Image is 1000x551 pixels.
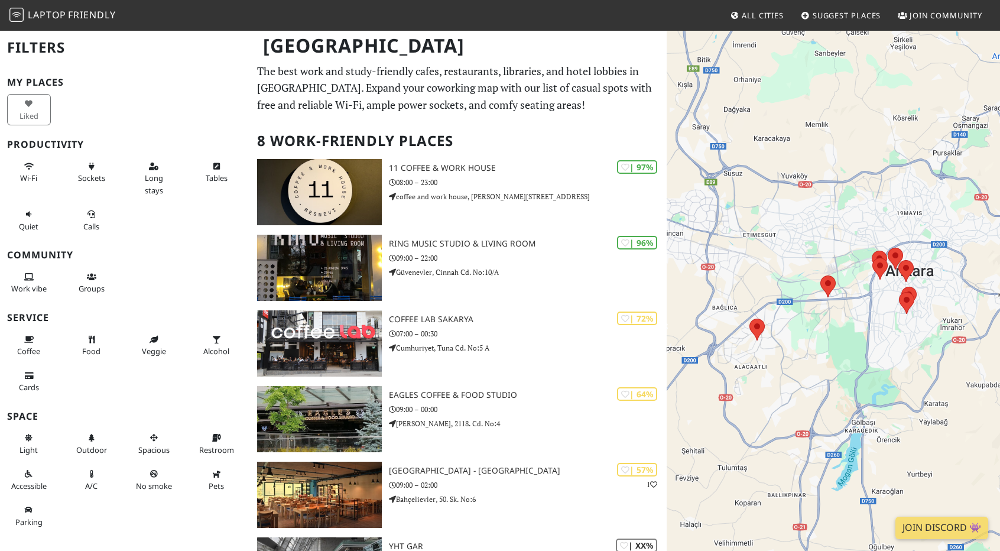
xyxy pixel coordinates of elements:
button: Cards [7,366,51,397]
h3: Coffee Lab Sakarya [389,315,667,325]
p: The best work and study-friendly cafes, restaurants, libraries, and hotel lobbies in [GEOGRAPHIC_... [257,63,660,114]
span: Video/audio calls [83,221,99,232]
h3: Service [7,312,243,323]
p: 08:00 – 23:00 [389,177,667,188]
p: [PERSON_NAME], 2118. Cd. No:4 [389,418,667,429]
span: Food [82,346,100,356]
span: Pet friendly [209,481,224,491]
span: Join Community [910,10,982,21]
p: Güvenevler, Cinnah Cd. No:10/A [389,267,667,278]
img: LaptopFriendly [9,8,24,22]
span: Smoke free [136,481,172,491]
button: Groups [70,267,113,299]
span: All Cities [742,10,784,21]
button: Outdoor [70,428,113,459]
span: Coffee [17,346,40,356]
button: Accessible [7,464,51,495]
button: Pets [194,464,238,495]
span: Power sockets [78,173,105,183]
button: Long stays [132,157,176,200]
span: Long stays [145,173,163,195]
a: Uyanık Library - Bahçelievler | 57% 1 [GEOGRAPHIC_DATA] - [GEOGRAPHIC_DATA] 09:00 – 02:00 Bahçeli... [250,462,667,528]
span: Accessible [11,481,47,491]
span: Stable Wi-Fi [20,173,37,183]
h3: Community [7,249,243,261]
span: Group tables [79,283,105,294]
h3: Eagles Coffee & Food Studio [389,390,667,400]
button: Restroom [194,428,238,459]
a: Eagles Coffee & Food Studio | 64% Eagles Coffee & Food Studio 09:00 – 00:00 [PERSON_NAME], 2118. ... [250,386,667,452]
h1: [GEOGRAPHIC_DATA] [254,30,664,62]
p: 09:00 – 00:00 [389,404,667,415]
div: | 72% [617,312,657,325]
a: LaptopFriendly LaptopFriendly [9,5,116,26]
span: Quiet [19,221,38,232]
h3: Ring Music Studio & Living Room [389,239,667,249]
span: People working [11,283,47,294]
p: 07:00 – 00:30 [389,328,667,339]
button: Wi-Fi [7,157,51,188]
button: Veggie [132,330,176,361]
span: Outdoor area [76,445,107,455]
p: Cumhuriyet, Tuna Cd. No:5 A [389,342,667,354]
a: Ring Music Studio & Living Room | 96% Ring Music Studio & Living Room 09:00 – 22:00 Güvenevler, C... [250,235,667,301]
div: | 96% [617,236,657,249]
button: Work vibe [7,267,51,299]
p: Bahçelievler, 50. Sk. No:6 [389,494,667,505]
div: | 64% [617,387,657,401]
span: Credit cards [19,382,39,393]
a: Join Community [893,5,987,26]
span: Natural light [20,445,38,455]
img: Uyanık Library - Bahçelievler [257,462,382,528]
button: Tables [194,157,238,188]
span: Suggest Places [813,10,881,21]
span: Alcohol [203,346,229,356]
p: 09:00 – 02:00 [389,479,667,491]
span: Friendly [68,8,115,21]
h2: 8 Work-Friendly Places [257,123,660,159]
span: Work-friendly tables [206,173,228,183]
h3: Productivity [7,139,243,150]
h2: Filters [7,30,243,66]
div: | 97% [617,160,657,174]
button: No smoke [132,464,176,495]
p: coffee and work house, [PERSON_NAME][STREET_ADDRESS] [389,191,667,202]
span: Spacious [138,445,170,455]
h3: My Places [7,77,243,88]
a: Suggest Places [796,5,886,26]
h3: [GEOGRAPHIC_DATA] - [GEOGRAPHIC_DATA] [389,466,667,476]
span: Air conditioned [85,481,98,491]
img: Ring Music Studio & Living Room [257,235,382,301]
a: Coffee Lab Sakarya | 72% Coffee Lab Sakarya 07:00 – 00:30 Cumhuriyet, Tuna Cd. No:5 A [250,310,667,377]
p: 1 [647,479,657,490]
div: | 57% [617,463,657,477]
button: A/C [70,464,113,495]
button: Food [70,330,113,361]
p: 09:00 – 22:00 [389,252,667,264]
span: Parking [15,517,43,527]
button: Quiet [7,205,51,236]
button: Parking [7,500,51,531]
img: Eagles Coffee & Food Studio [257,386,382,452]
span: Restroom [199,445,234,455]
button: Spacious [132,428,176,459]
a: All Cities [725,5,788,26]
button: Alcohol [194,330,238,361]
span: Laptop [28,8,66,21]
button: Sockets [70,157,113,188]
a: Join Discord 👾 [895,517,988,539]
span: Veggie [142,346,166,356]
img: Coffee Lab Sakarya [257,310,382,377]
a: 11 Coffee & Work House | 97% 11 Coffee & Work House 08:00 – 23:00 coffee and work house, [PERSON_... [250,159,667,225]
button: Coffee [7,330,51,361]
h3: Space [7,411,243,422]
button: Calls [70,205,113,236]
img: 11 Coffee & Work House [257,159,382,225]
button: Light [7,428,51,459]
h3: 11 Coffee & Work House [389,163,667,173]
